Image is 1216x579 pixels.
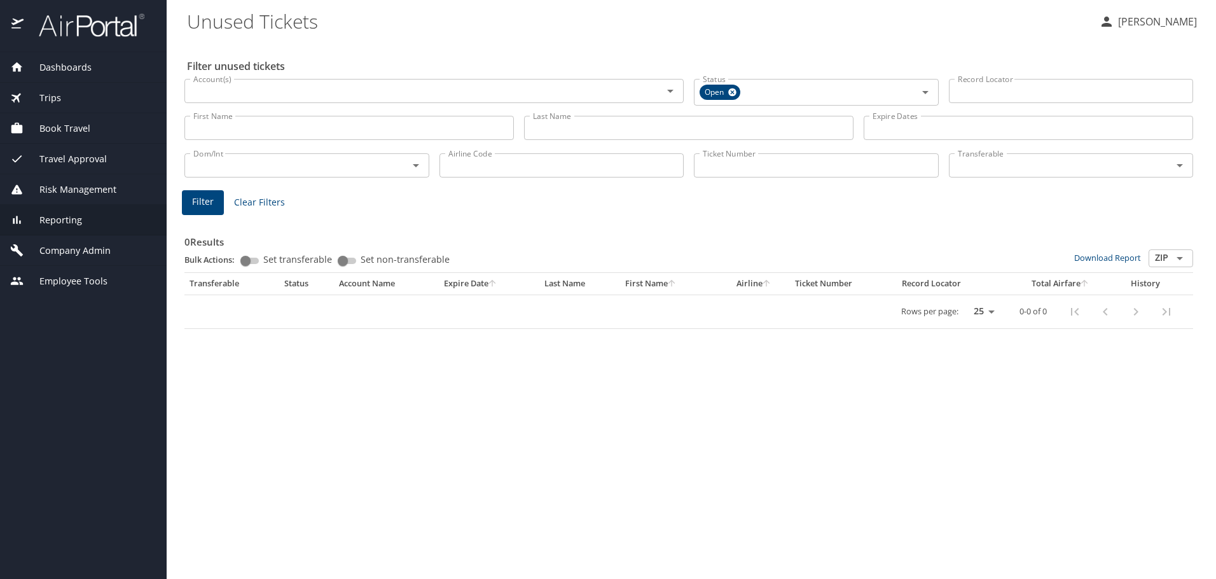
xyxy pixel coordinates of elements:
[407,157,425,174] button: Open
[916,83,934,101] button: Open
[1019,307,1047,316] p: 0-0 of 0
[1074,252,1141,263] a: Download Report
[279,273,334,295] th: Status
[187,56,1196,76] h2: Filter unused tickets
[334,273,439,295] th: Account Name
[24,213,82,227] span: Reporting
[190,278,274,289] div: Transferable
[263,255,332,264] span: Set transferable
[11,13,25,38] img: icon-airportal.png
[182,190,224,215] button: Filter
[187,1,1089,41] h1: Unused Tickets
[897,273,1007,295] th: Record Locator
[1114,273,1177,295] th: History
[24,183,116,197] span: Risk Management
[24,91,61,105] span: Trips
[192,194,214,210] span: Filter
[24,274,107,288] span: Employee Tools
[1171,249,1189,267] button: Open
[24,60,92,74] span: Dashboards
[668,280,677,288] button: sort
[184,254,245,265] p: Bulk Actions:
[700,86,731,99] span: Open
[901,307,958,316] p: Rows per page:
[620,273,718,295] th: First Name
[964,302,999,321] select: rows per page
[229,191,290,214] button: Clear Filters
[24,122,90,136] span: Book Travel
[1171,157,1189,174] button: Open
[790,273,897,295] th: Ticket Number
[488,280,497,288] button: sort
[1081,280,1089,288] button: sort
[661,82,679,100] button: Open
[24,152,107,166] span: Travel Approval
[184,227,1193,249] h3: 0 Results
[1007,273,1115,295] th: Total Airfare
[184,273,1193,329] table: custom pagination table
[763,280,771,288] button: sort
[361,255,450,264] span: Set non-transferable
[1114,14,1197,29] p: [PERSON_NAME]
[539,273,620,295] th: Last Name
[25,13,144,38] img: airportal-logo.png
[718,273,790,295] th: Airline
[1094,10,1202,33] button: [PERSON_NAME]
[700,85,740,100] div: Open
[439,273,540,295] th: Expire Date
[234,195,285,211] span: Clear Filters
[24,244,111,258] span: Company Admin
